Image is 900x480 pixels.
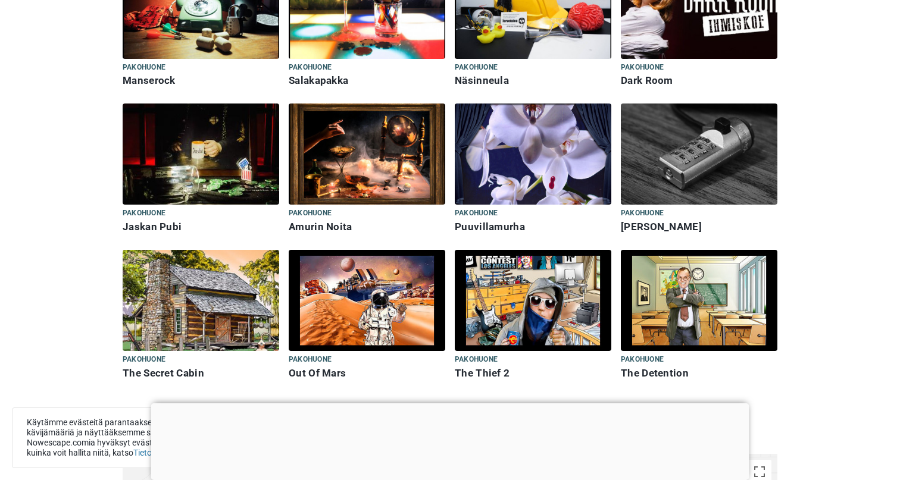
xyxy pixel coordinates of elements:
a: Puuvillamurha Pakohuone Puuvillamurha [455,103,611,236]
img: The Secret Cabin [123,250,279,351]
h6: Jaskan Pubi [123,221,279,233]
img: Out Of Mars [289,250,445,351]
span: Pakohuone [455,353,498,366]
h6: The Detention [621,367,777,379]
span: Pakohuone [621,207,664,220]
span: Pakohuone [455,207,498,220]
img: The Detention [621,250,777,351]
span: Pakohuone [123,61,165,74]
h6: Näsinneula [455,74,611,87]
h6: Salakapakka [289,74,445,87]
h6: The Thief 2 [455,367,611,379]
h6: Dark Room [621,74,777,87]
a: The Thief 2 Pakohuone The Thief 2 [455,250,611,382]
a: Siirin Piina Pakohuone [PERSON_NAME] [621,103,777,236]
iframe: Advertisement [151,403,749,477]
img: The Thief 2 [455,250,611,351]
img: Amurin Noita [289,103,445,205]
h6: Manserock [123,74,279,87]
h6: The Secret Cabin [123,367,279,379]
a: Tietosuojakäytäntömme [133,448,224,457]
a: Amurin Noita Pakohuone Amurin Noita [289,103,445,236]
span: Pakohuone [123,353,165,366]
a: Jaskan Pubi Pakohuone Jaskan Pubi [123,103,279,236]
span: Pakohuone [455,61,498,74]
span: Pakohuone [289,61,332,74]
h6: Puuvillamurha [455,221,611,233]
span: Pakohuone [621,61,664,74]
h6: Amurin Noita [289,221,445,233]
span: Pakohuone [289,353,332,366]
h6: Out Of Mars [289,367,445,379]
span: Pakohuone [289,207,332,220]
a: The Secret Cabin Pakohuone The Secret Cabin [123,250,279,382]
h6: [PERSON_NAME] [621,221,777,233]
span: Pakohuone [123,207,165,220]
a: Out Of Mars Pakohuone Out Of Mars [289,250,445,382]
span: Pakohuone [621,353,664,366]
img: Puuvillamurha [455,103,611,205]
img: Siirin Piina [621,103,777,205]
img: Jaskan Pubi [123,103,279,205]
div: Käytämme evästeitä parantaaksemme palveluamme, mitataksemme kävijämääriä ja näyttääksemme sinulle... [12,407,369,468]
a: The Detention Pakohuone The Detention [621,250,777,382]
